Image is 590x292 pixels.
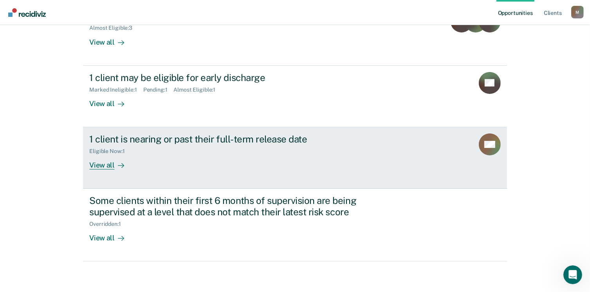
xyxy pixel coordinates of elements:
button: Profile dropdown button [571,6,584,18]
a: 1 client may be eligible for early dischargeMarked Ineligible:1Pending:1Almost Eligible:1View all [83,66,507,127]
a: Some clients within their first 6 months of supervision are being supervised at a level that does... [83,189,507,261]
div: Almost Eligible : 1 [174,87,222,93]
a: 1 client is nearing or past their full-term release dateEligible Now:1View all [83,127,507,189]
div: Pending : 1 [143,87,174,93]
div: Eligible Now : 1 [89,148,131,155]
div: View all [89,155,133,170]
div: View all [89,93,133,108]
div: View all [89,31,133,47]
div: Almost Eligible : 3 [89,25,139,31]
div: View all [89,227,133,243]
div: Marked Ineligible : 1 [89,87,143,93]
iframe: Intercom live chat [563,265,582,284]
div: 1 client is nearing or past their full-term release date [89,133,364,145]
img: Recidiviz [8,8,46,17]
div: Some clients within their first 6 months of supervision are being supervised at a level that does... [89,195,364,218]
div: Overridden : 1 [89,221,127,227]
a: 3 clients may be eligible for a supervision level downgradeAlmost Eligible:3View all [83,4,507,66]
div: M [571,6,584,18]
div: 1 client may be eligible for early discharge [89,72,364,83]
